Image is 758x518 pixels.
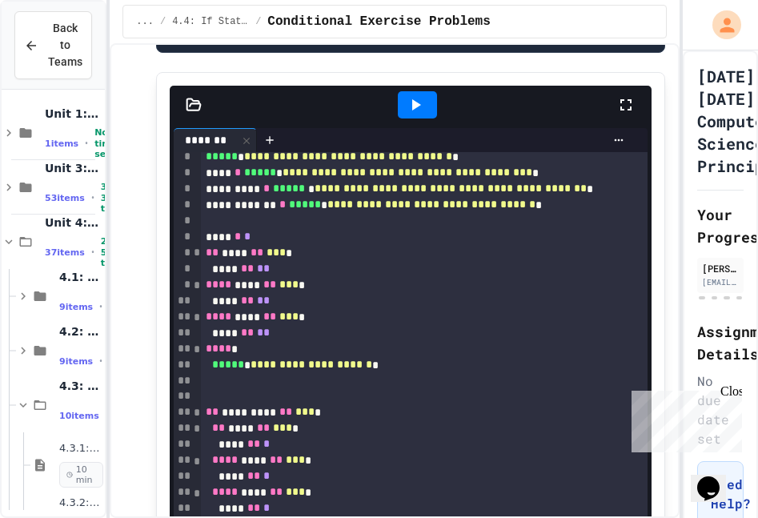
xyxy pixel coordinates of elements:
[697,371,744,448] div: No due date set
[45,106,102,121] span: Unit 1: Intro to Computer Science
[625,384,742,452] iframe: chat widget
[99,355,102,367] span: •
[94,127,117,159] span: No time set
[91,246,94,259] span: •
[697,203,744,248] h2: Your Progress
[59,496,102,510] span: 4.3.2: Review - Comparison Operators
[59,302,93,312] span: 9 items
[48,20,82,70] span: Back to Teams
[91,191,94,204] span: •
[85,137,88,150] span: •
[59,324,102,339] span: 4.2: Logical Operators
[45,247,85,258] span: 37 items
[99,300,102,313] span: •
[267,12,490,31] span: Conditional Exercise Problems
[696,6,745,43] div: My Account
[160,15,166,28] span: /
[702,276,739,288] div: [EMAIL_ADDRESS][DOMAIN_NAME]
[136,15,154,28] span: ...
[101,182,124,214] span: 3h 30m total
[59,442,102,456] span: 4.3.1: Comparison Operators
[59,379,102,393] span: 4.3: Comparison Operators
[691,454,742,502] iframe: chat widget
[14,11,92,79] button: Back to Teams
[697,320,744,365] h2: Assignment Details
[255,15,261,28] span: /
[45,139,78,149] span: 1 items
[172,15,249,28] span: 4.4: If Statements
[45,193,85,203] span: 53 items
[59,356,93,367] span: 9 items
[45,161,102,175] span: Unit 3: Programming with Python
[45,215,102,230] span: Unit 4: Control Structures
[101,236,124,268] span: 2h 55m total
[59,411,99,421] span: 10 items
[59,462,103,488] span: 10 min
[702,261,739,275] div: [PERSON_NAME]
[6,6,110,102] div: Chat with us now!Close
[59,270,102,284] span: 4.1: Booleans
